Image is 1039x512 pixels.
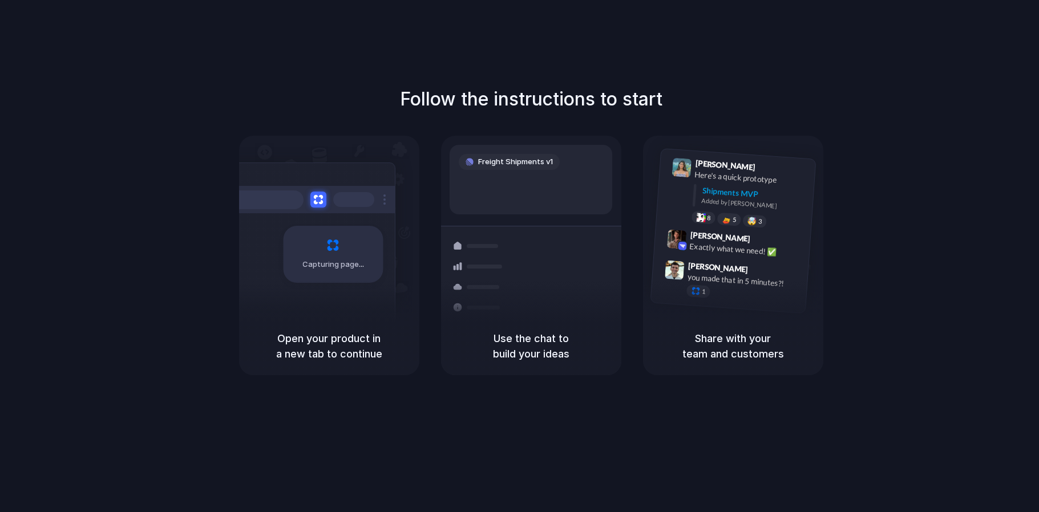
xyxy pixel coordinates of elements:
span: 8 [706,215,710,221]
span: [PERSON_NAME] [695,157,755,173]
span: 9:41 AM [758,162,782,176]
h5: Share with your team and customers [657,331,810,361]
span: 1 [701,288,705,295]
span: [PERSON_NAME] [688,259,748,276]
div: Exactly what we need! ✅ [689,240,803,259]
h5: Use the chat to build your ideas [455,331,608,361]
span: 3 [758,218,762,225]
div: 🤯 [747,217,757,225]
span: Capturing page [302,259,366,270]
div: Shipments MVP [702,185,807,204]
h1: Follow the instructions to start [400,86,662,113]
div: Added by [PERSON_NAME] [701,196,806,213]
span: 5 [732,217,736,223]
span: 9:47 AM [751,265,775,278]
span: 9:42 AM [753,234,777,247]
div: Here's a quick prototype [694,169,808,188]
h5: Open your product in a new tab to continue [253,331,406,361]
div: you made that in 5 minutes?! [687,271,801,290]
span: Freight Shipments v1 [478,156,553,168]
span: [PERSON_NAME] [690,229,750,245]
